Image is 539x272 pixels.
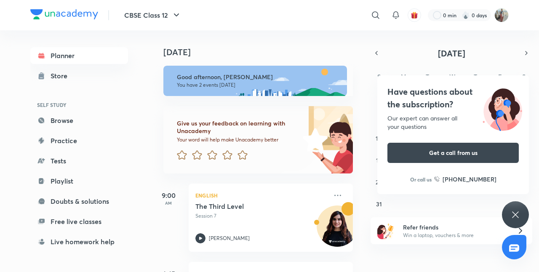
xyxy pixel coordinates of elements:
[377,72,381,80] abbr: Sunday
[403,232,507,239] p: Win a laptop, vouchers & more
[30,213,128,230] a: Free live classes
[376,134,382,142] abbr: August 10, 2025
[30,193,128,210] a: Doubts & solutions
[522,72,526,80] abbr: Saturday
[209,235,250,242] p: [PERSON_NAME]
[30,233,128,250] a: Live homework help
[195,190,328,200] p: English
[30,112,128,129] a: Browse
[434,175,496,184] a: [PHONE_NUMBER]
[163,47,361,57] h4: [DATE]
[30,152,128,169] a: Tests
[372,175,386,189] button: August 24, 2025
[372,109,386,123] button: August 3, 2025
[376,178,382,186] abbr: August 24, 2025
[30,67,128,84] a: Store
[30,9,98,21] a: Company Logo
[387,114,519,131] div: Our expert can answer all your questions
[438,48,465,59] span: [DATE]
[51,71,72,81] div: Store
[382,47,520,59] button: [DATE]
[372,153,386,167] button: August 17, 2025
[195,202,300,211] h5: The Third Level
[30,132,128,149] a: Practice
[30,173,128,189] a: Playlist
[30,98,128,112] h6: SELF STUDY
[372,197,386,211] button: August 31, 2025
[195,212,328,220] p: Session 7
[410,176,432,183] p: Or call us
[152,200,185,205] p: AM
[152,190,185,200] h5: 9:00
[30,9,98,19] img: Company Logo
[411,11,418,19] img: avatar
[30,47,128,64] a: Planner
[426,72,429,80] abbr: Tuesday
[494,8,509,22] img: Harshi Singh
[163,66,347,96] img: afternoon
[377,222,394,239] img: referral
[401,72,406,80] abbr: Monday
[498,72,502,80] abbr: Friday
[449,72,455,80] abbr: Wednesday
[376,200,382,208] abbr: August 31, 2025
[119,7,187,24] button: CBSE Class 12
[317,210,358,251] img: Avatar
[387,85,519,111] h4: Have questions about the subscription?
[177,136,300,143] p: Your word will help make Unacademy better
[408,8,421,22] button: avatar
[274,106,353,173] img: feedback_image
[387,143,519,163] button: Get a call from us
[177,82,339,88] p: You have 2 events [DATE]
[462,11,470,19] img: streak
[177,120,300,135] h6: Give us your feedback on learning with Unacademy
[372,131,386,145] button: August 10, 2025
[177,73,339,81] h6: Good afternoon, [PERSON_NAME]
[443,175,496,184] h6: [PHONE_NUMBER]
[403,223,507,232] h6: Refer friends
[476,85,529,131] img: ttu_illustration_new.svg
[376,156,382,164] abbr: August 17, 2025
[474,72,477,80] abbr: Thursday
